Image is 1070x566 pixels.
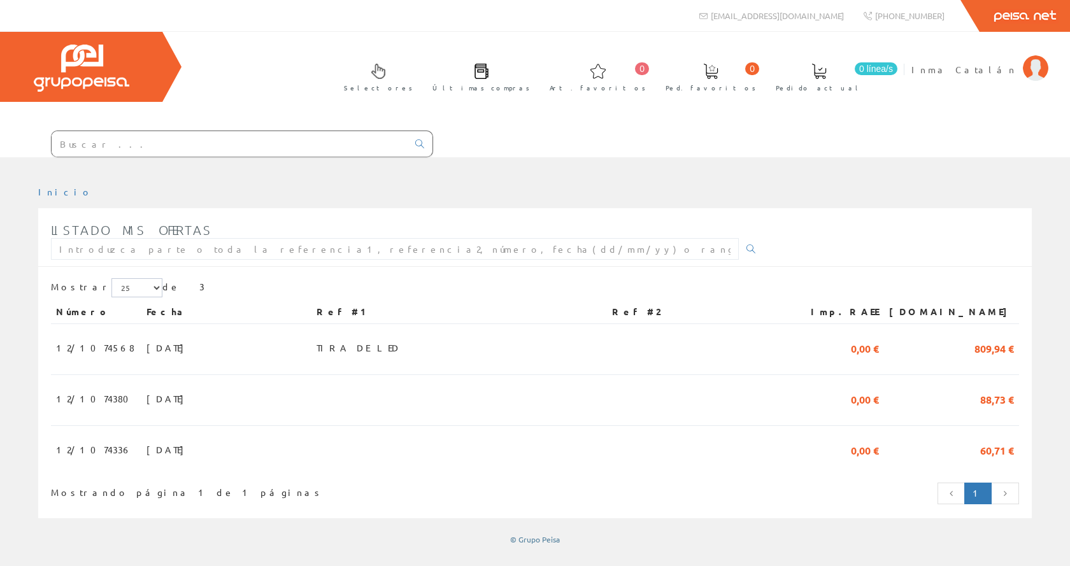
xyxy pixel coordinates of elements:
th: Número [51,301,141,323]
th: Ref #1 [311,301,607,323]
span: 809,94 € [974,337,1014,358]
th: Fecha [141,301,311,323]
a: Inma Catalán [911,53,1048,65]
span: Listado mis ofertas [51,222,212,237]
a: Selectores [331,53,419,99]
span: Selectores [344,81,413,94]
label: Mostrar [51,278,162,297]
a: Página siguiente [991,483,1019,504]
span: 0 línea/s [855,62,897,75]
span: Art. favoritos [550,81,646,94]
input: Introduzca parte o toda la referencia1, referencia2, número, fecha(dd/mm/yy) o rango de fechas(dd... [51,238,739,260]
span: 0,00 € [851,439,879,460]
span: Pedido actual [776,81,862,94]
div: © Grupo Peisa [38,534,1032,545]
span: [DATE] [146,337,190,358]
span: [DATE] [146,388,190,409]
span: Ped. favoritos [666,81,756,94]
div: Mostrando página 1 de 1 páginas [51,481,443,499]
span: TIRA DE LED [317,337,401,358]
div: de 3 [51,278,1019,301]
th: Ref #2 [607,301,788,323]
span: 0 [745,62,759,75]
span: 60,71 € [980,439,1014,460]
a: Inicio [38,186,92,197]
span: [PHONE_NUMBER] [875,10,945,21]
a: Página anterior [938,483,966,504]
select: Mostrar [111,278,162,297]
span: 88,73 € [980,388,1014,409]
span: 12/1074380 [56,388,136,409]
span: 0 [635,62,649,75]
input: Buscar ... [52,131,408,157]
th: Imp.RAEE [788,301,884,323]
a: Últimas compras [420,53,536,99]
span: Últimas compras [432,81,530,94]
span: [DATE] [146,439,190,460]
th: [DOMAIN_NAME] [884,301,1019,323]
span: 12/1074568 [56,337,134,358]
span: 0,00 € [851,337,879,358]
span: 12/1074336 [56,439,132,460]
span: 0,00 € [851,388,879,409]
span: [EMAIL_ADDRESS][DOMAIN_NAME] [711,10,844,21]
span: Inma Catalán [911,63,1016,76]
img: Grupo Peisa [34,45,129,92]
a: Página actual [964,483,992,504]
